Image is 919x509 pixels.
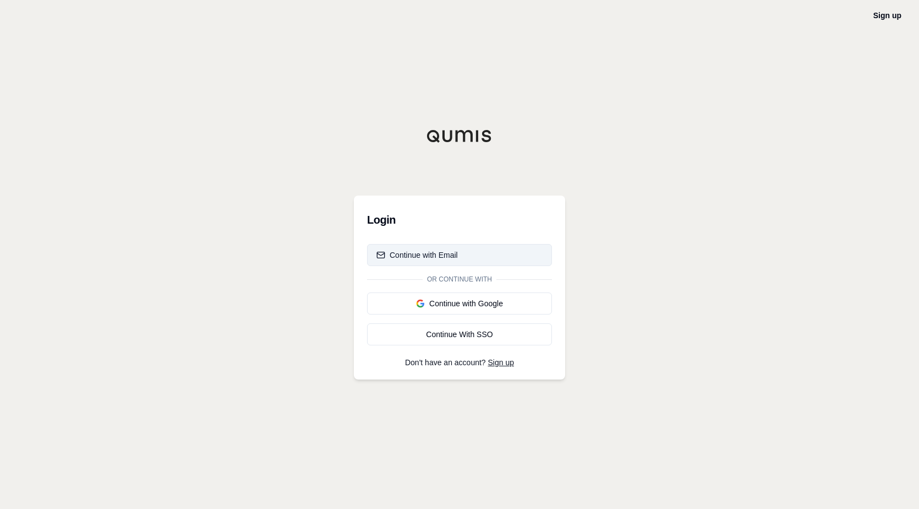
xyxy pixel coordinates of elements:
button: Continue with Email [367,244,552,266]
a: Sign up [488,358,514,367]
p: Don't have an account? [367,359,552,366]
div: Continue With SSO [376,329,543,340]
a: Continue With SSO [367,323,552,345]
a: Sign up [873,11,901,20]
span: Or continue with [423,275,496,284]
div: Continue with Email [376,250,458,261]
h3: Login [367,209,552,231]
button: Continue with Google [367,293,552,315]
div: Continue with Google [376,298,543,309]
img: Qumis [426,129,493,143]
